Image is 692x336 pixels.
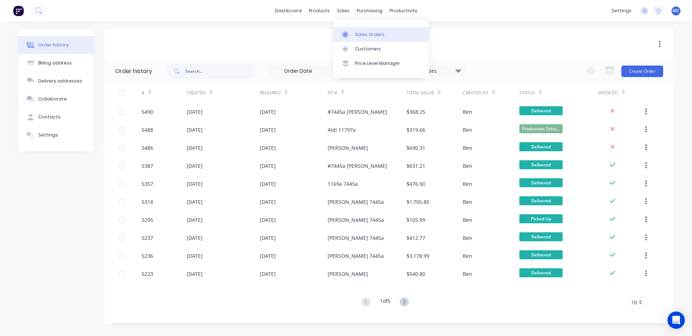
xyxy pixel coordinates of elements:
div: [DATE] [187,234,203,242]
div: 15 Statuses [405,67,465,75]
div: Collaborate [38,96,67,102]
div: [PERSON_NAME] [328,144,368,152]
button: Delivery addresses [18,72,94,90]
button: Order history [18,36,94,54]
div: Billing address [38,60,72,66]
span: Delivered [519,142,563,151]
div: Status [519,90,535,96]
div: 5490 [142,108,153,116]
div: $105.99 [407,216,425,224]
div: settings [608,5,635,16]
div: Ben [463,162,472,170]
div: Ben [463,180,472,188]
div: $319.66 [407,126,425,134]
div: Total Value [407,83,463,103]
div: 5387 [142,162,153,170]
div: [DATE] [187,108,203,116]
span: Delivered [519,196,563,205]
div: Created By [463,83,519,103]
div: [DATE] [260,162,276,170]
div: purchasing [353,5,386,16]
a: dashboard [271,5,305,16]
div: 5295 [142,216,153,224]
div: Price Level Manager [355,60,400,67]
div: Ben [463,144,472,152]
div: Required [260,90,281,96]
div: [DATE] [187,162,203,170]
div: 5318 [142,198,153,206]
input: Search... [185,64,257,79]
div: # [142,83,187,103]
button: Collaborate [18,90,94,108]
div: productivity [386,5,421,16]
div: [DATE] [187,216,203,224]
div: [DATE] [260,216,276,224]
div: [DATE] [187,252,203,260]
div: 5357 [142,180,153,188]
div: [DATE] [260,108,276,116]
div: [DATE] [260,234,276,242]
div: 5223 [142,270,153,278]
div: $631.21 [407,162,425,170]
div: $690.31 [407,144,425,152]
div: Settings [38,132,58,138]
div: PO # [328,90,337,96]
div: Open Intercom Messenger [667,312,685,329]
div: [DATE] [187,126,203,134]
div: Ben [463,198,472,206]
span: Delivered [519,268,563,277]
div: Created [187,90,206,96]
div: Order history [115,67,152,76]
div: [PERSON_NAME] [328,270,368,278]
div: sales [333,5,353,16]
div: $476.90 [407,180,425,188]
div: 5236 [142,252,153,260]
div: # [142,90,145,96]
div: Order history [38,42,69,48]
div: Ben [463,216,472,224]
div: Ben [463,126,472,134]
div: 1 of 5 [380,297,390,308]
a: Sales Orders [333,27,429,41]
div: $3,178.99 [407,252,429,260]
div: Ben [463,234,472,242]
span: Delivered [519,178,563,187]
span: Delivered [519,232,563,241]
div: [DATE] [260,126,276,134]
div: [PERSON_NAME] 7445a [328,252,384,260]
div: Created By [463,90,488,96]
div: [PERSON_NAME] 7445a [328,216,384,224]
div: [DATE] [187,144,203,152]
div: 5237 [142,234,153,242]
a: Price Level Manager [333,56,429,71]
div: Sales Orders [355,31,385,38]
div: Invoiced [598,83,643,103]
span: Delivered [519,160,563,169]
div: Contacts [38,114,61,120]
div: [DATE] [187,198,203,206]
div: 5488 [142,126,153,134]
span: Picked Up [519,214,563,223]
div: Ben [463,270,472,278]
span: Production Sche... [519,124,563,133]
div: Status [519,83,598,103]
input: Order Date [268,66,328,77]
div: Invoiced [598,90,618,96]
div: Created [187,83,260,103]
div: [PERSON_NAME] 7445a [328,198,384,206]
div: [DATE] [260,180,276,188]
div: [PERSON_NAME] 7445a [328,234,384,242]
button: Settings [18,126,94,144]
div: products [305,5,333,16]
div: Delivery addresses [38,78,82,84]
button: Contacts [18,108,94,126]
div: [DATE] [260,144,276,152]
div: [DATE] [187,180,203,188]
div: Required [260,83,328,103]
div: $412.77 [407,234,425,242]
div: Total Value [407,90,434,96]
button: Create Order [621,66,663,77]
button: Billing address [18,54,94,72]
div: #7445a [PERSON_NAME] [328,108,387,116]
div: #7445a [PERSON_NAME] [328,162,387,170]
